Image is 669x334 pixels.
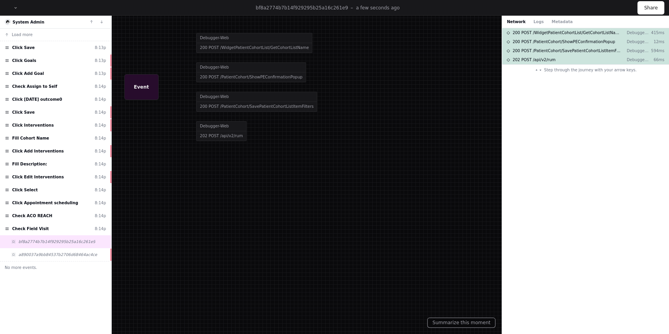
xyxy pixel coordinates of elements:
[12,109,35,115] span: Click Save
[95,71,106,76] div: 8:13p
[95,122,106,128] div: 8:14p
[12,148,64,154] span: Click Add Interventions
[513,57,556,63] span: 202 POST /api/v2/rum
[12,58,36,64] span: Click Goals
[513,39,615,45] span: 200 POST /PatientCohort/ShowPEConfirmationPopup
[356,5,400,11] p: a few seconds ago
[95,45,106,51] div: 8:13p
[12,122,54,128] span: Click Interventions
[649,48,664,54] p: 594ms
[256,5,348,11] span: bf8a2774b7b14f929295b25a16c261e9
[95,135,106,141] div: 8:14p
[12,83,57,89] span: Check Assign to Self
[627,57,649,63] p: Debugger-Web
[95,109,106,115] div: 8:14p
[427,318,495,328] button: Summarize this moment
[533,19,544,25] button: Logs
[649,30,664,36] p: 415ms
[95,213,106,219] div: 8:14p
[95,187,106,193] div: 8:14p
[649,39,664,45] p: 12ms
[95,161,106,167] div: 8:14p
[95,174,106,180] div: 8:14p
[12,45,35,51] span: Click Save
[95,83,106,89] div: 8:14p
[12,32,33,38] span: Load more
[12,200,78,206] span: Click Appointment scheduling
[12,226,49,232] span: Check Field Visit
[95,200,106,206] div: 8:14p
[627,39,649,45] p: Debugger-Web
[627,48,649,54] p: Debugger-Web
[5,20,11,25] img: 16.svg
[12,135,49,141] span: Fill Cohort Name
[95,226,106,232] div: 8:14p
[5,265,37,270] span: No more events.
[649,57,664,63] p: 66ms
[12,187,38,193] span: Click Select
[513,48,620,54] span: 200 POST /PatientCohort/SavePatientCohortListItemFilters
[627,30,649,36] p: Debugger-Web
[12,96,62,102] span: Click [DATE] outcome0
[551,19,573,25] button: Metadata
[507,19,526,25] button: Network
[513,30,620,36] span: 200 POST /WidgetPatientCohortList/GetCohortListName
[637,1,664,15] button: Share
[12,174,64,180] span: Click Edit Interventions
[12,161,47,167] span: Fill Description:
[18,252,97,258] span: a890037a9bb84537b2706d68464ac4ce
[13,20,44,24] a: System Admin
[95,96,106,102] div: 8:14p
[12,213,52,219] span: Check ACO REACH
[95,58,106,64] div: 8:13p
[95,148,106,154] div: 8:14p
[12,71,44,76] span: Click Add Goal
[544,67,636,73] span: Step through the journey with your arrow keys.
[18,239,95,245] span: bf8a2774b7b14f929295b25a16c261e9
